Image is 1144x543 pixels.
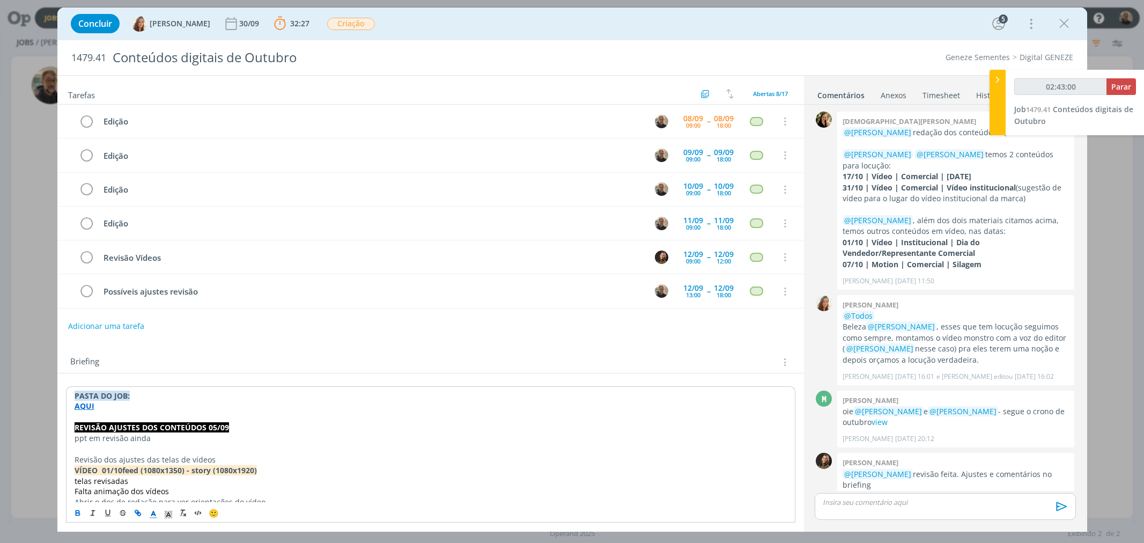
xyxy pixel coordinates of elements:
div: 18:00 [717,292,731,298]
p: redação dos conteúdos . [843,127,1069,138]
div: Anexos [881,90,906,101]
span: -- [707,151,710,159]
span: [DATE] 16:01 [895,372,934,381]
span: Briefing [70,355,99,369]
div: 09:00 [686,156,700,162]
p: [PERSON_NAME] [843,434,893,444]
span: -- [707,118,710,125]
span: -- [707,253,710,261]
span: @[PERSON_NAME] [844,127,911,137]
button: V[PERSON_NAME] [131,16,210,32]
div: Edição [99,217,645,230]
div: 5 [999,14,1008,24]
div: 18:00 [717,190,731,196]
img: arrow-down-up.svg [726,89,734,99]
p: temos 2 conteúdos para locução: [843,149,1069,171]
p: [PERSON_NAME] [843,276,893,286]
button: R [654,147,670,163]
div: 12/09 [683,251,703,258]
button: R [654,215,670,231]
span: @[PERSON_NAME] [844,469,911,479]
a: Job1479.41Conteúdos digitais de Outubro [1014,104,1133,126]
div: Revisão Vídeos [99,251,645,265]
div: Edição [99,149,645,163]
span: Cor de Fundo [161,507,176,519]
button: 32:27 [271,15,312,32]
div: 13:00 [686,292,700,298]
div: 09:00 [686,258,700,264]
span: 32:27 [290,18,309,28]
span: @[PERSON_NAME] [846,343,913,354]
span: [PERSON_NAME] [150,20,210,27]
b: [PERSON_NAME] [843,395,898,405]
p: [PERSON_NAME] [843,372,893,381]
span: @[PERSON_NAME] [868,321,935,332]
div: 09:00 [686,122,700,128]
a: view [872,417,888,427]
div: 18:00 [717,122,731,128]
div: 12/09 [714,251,734,258]
span: @[PERSON_NAME] [844,149,911,159]
div: 12/09 [714,284,734,292]
span: Cor do Texto [146,507,161,519]
p: ppt em revisão ainda [75,433,787,444]
div: 10/09 [714,182,734,190]
div: 08/09 [714,115,734,122]
span: Parar [1111,82,1131,92]
strong: PASTA DO JOB: [75,391,130,401]
button: Criação [327,17,375,31]
span: Criação [327,18,375,30]
b: [DEMOGRAPHIC_DATA][PERSON_NAME] [843,116,976,126]
div: 12/09 [683,284,703,292]
div: 09/09 [714,149,734,156]
div: 12:00 [717,258,731,264]
button: R [654,181,670,197]
div: 10/09 [683,182,703,190]
span: Abertas 8/17 [753,90,788,98]
span: e [PERSON_NAME] editou [936,372,1013,381]
img: R [655,217,668,230]
a: Comentários [817,85,865,101]
div: Possíveis ajustes revisão [99,285,645,298]
span: @[PERSON_NAME] [917,149,984,159]
p: revisão feita. Ajustes e comentários no briefing [843,469,1069,491]
img: C [816,112,832,128]
button: J [654,249,670,265]
span: [DATE] 11:50 [895,276,934,286]
span: Concluir [78,19,112,28]
div: 18:00 [717,156,731,162]
span: 1479.41 [71,52,106,64]
button: 5 [990,15,1007,32]
div: 09/09 [683,149,703,156]
div: Edição [99,115,645,128]
img: J [816,453,832,469]
b: [PERSON_NAME] [843,458,898,467]
img: R [655,284,668,298]
p: Beleza , esses que tem locução seguimos como sempre, montamos o vídeo monstro com a voz do editor... [843,321,1069,365]
span: Falta animação dos vídeos [75,486,169,496]
div: 30/09 [239,20,261,27]
a: Histórico [976,85,1008,101]
strong: feed (1080x1350) - story (1080x1920) [122,465,257,475]
img: R [655,149,668,162]
div: 11/09 [714,217,734,224]
button: 🙂 [206,507,221,519]
span: Conteúdos digitais de Outubro [1014,104,1133,126]
img: V [816,295,832,311]
strong: 01/10 | Vídeo | Institucional | Dia do Vendedor/Representante Comercial [843,237,980,258]
a: Geneze Sementes [946,52,1010,62]
span: @[PERSON_NAME] [929,406,997,416]
img: R [655,182,668,196]
span: -- [707,219,710,227]
img: R [655,115,668,128]
strong: VÍDEO 01/10 [75,465,122,475]
strong: REVISÃO AJUSTES DOS CONTEÚDOS 05/09 [75,422,229,432]
div: 09:00 [686,224,700,230]
span: @[PERSON_NAME] [855,406,922,416]
img: J [655,251,668,264]
a: AQUI [75,401,94,411]
div: Edição [99,183,645,196]
span: -- [707,186,710,193]
p: Abrir o doc de redação para ver orientações do vídeo [75,497,787,508]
